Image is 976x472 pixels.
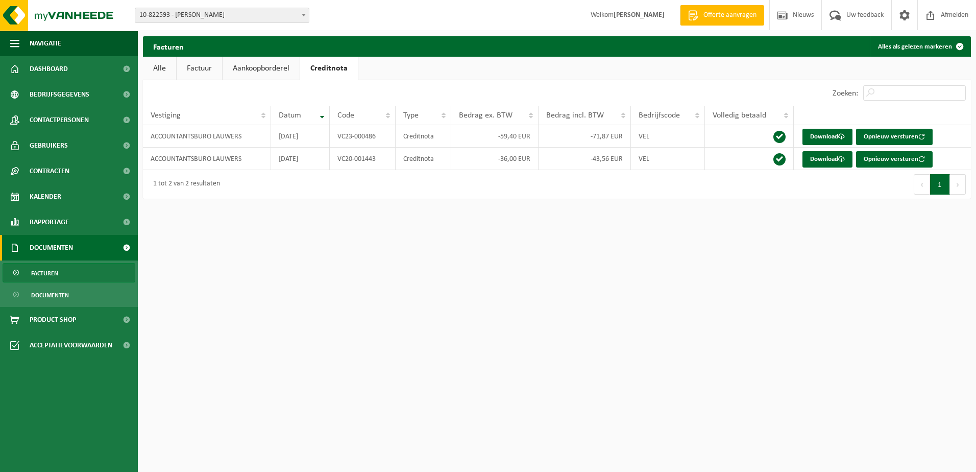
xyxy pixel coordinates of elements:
a: Download [802,129,852,145]
td: ACCOUNTANTSBURO LAUWERS [143,148,271,170]
button: Alles als gelezen markeren [870,36,970,57]
span: Contactpersonen [30,107,89,133]
td: Creditnota [396,148,451,170]
span: Navigatie [30,31,61,56]
td: VC23-000486 [330,125,396,148]
td: Creditnota [396,125,451,148]
span: Bedrag ex. BTW [459,111,513,120]
a: Aankoopborderel [223,57,300,80]
label: Zoeken: [833,89,858,98]
span: Dashboard [30,56,68,82]
button: Opnieuw versturen [856,151,933,168]
span: Documenten [30,235,73,261]
td: [DATE] [271,125,330,148]
a: Creditnota [300,57,358,80]
span: Bedrijfsgegevens [30,82,89,107]
button: Opnieuw versturen [856,129,933,145]
td: -71,87 EUR [539,125,630,148]
div: 1 tot 2 van 2 resultaten [148,175,220,194]
span: Contracten [30,158,69,184]
span: Offerte aanvragen [701,10,759,20]
span: Gebruikers [30,133,68,158]
span: Acceptatievoorwaarden [30,333,112,358]
strong: [PERSON_NAME] [614,11,665,19]
td: -43,56 EUR [539,148,630,170]
span: Kalender [30,184,61,209]
span: Type [403,111,419,120]
span: Documenten [31,286,69,305]
span: Bedrijfscode [639,111,680,120]
button: Previous [914,174,930,195]
button: 1 [930,174,950,195]
td: -36,00 EUR [451,148,539,170]
span: Vestiging [151,111,181,120]
span: Datum [279,111,301,120]
td: VC20-001443 [330,148,396,170]
td: -59,40 EUR [451,125,539,148]
td: [DATE] [271,148,330,170]
a: Offerte aanvragen [680,5,764,26]
span: 10-822593 - ACCOUNTANTSBURO LAUWERS - RONSE [135,8,309,22]
span: Facturen [31,264,58,283]
a: Facturen [3,263,135,282]
span: Rapportage [30,209,69,235]
span: 10-822593 - ACCOUNTANTSBURO LAUWERS - RONSE [135,8,309,23]
a: Factuur [177,57,222,80]
a: Download [802,151,852,168]
span: Code [337,111,354,120]
td: ACCOUNTANTSBURO LAUWERS [143,125,271,148]
span: Volledig betaald [713,111,766,120]
span: Bedrag incl. BTW [546,111,604,120]
span: Product Shop [30,307,76,333]
a: Alle [143,57,176,80]
h2: Facturen [143,36,194,56]
button: Next [950,174,966,195]
td: VEL [631,148,705,170]
td: VEL [631,125,705,148]
a: Documenten [3,285,135,304]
